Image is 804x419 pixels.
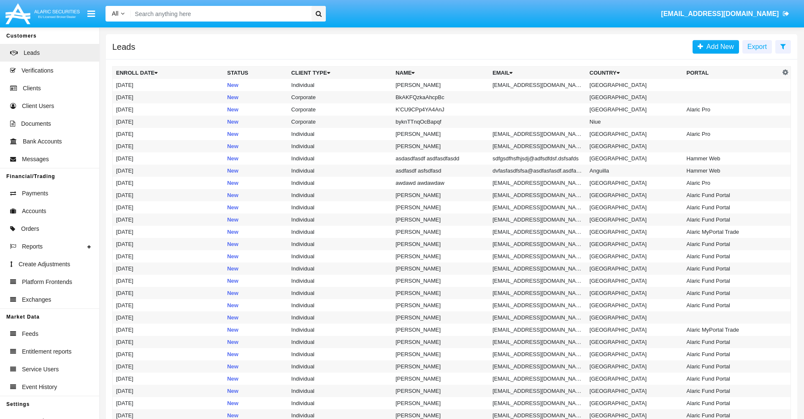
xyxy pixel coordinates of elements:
td: Individual [288,299,392,311]
td: New [224,201,288,214]
td: Corporate [288,103,392,116]
td: Alaric Fund Portal [683,397,780,409]
td: [EMAIL_ADDRESS][DOMAIN_NAME] [489,238,586,250]
td: [DATE] [113,299,224,311]
td: [DATE] [113,103,224,116]
td: [GEOGRAPHIC_DATA] [586,360,683,373]
td: [GEOGRAPHIC_DATA] [586,238,683,250]
td: [EMAIL_ADDRESS][DOMAIN_NAME] [489,336,586,348]
td: Alaric Fund Portal [683,360,780,373]
td: New [224,103,288,116]
td: [DATE] [113,91,224,103]
td: Alaric Pro [683,103,780,116]
td: [EMAIL_ADDRESS][DOMAIN_NAME] [489,348,586,360]
td: Individual [288,348,392,360]
td: Alaric Fund Portal [683,201,780,214]
td: [DATE] [113,348,224,360]
td: Individual [288,152,392,165]
td: [GEOGRAPHIC_DATA] [586,177,683,189]
td: Individual [288,140,392,152]
td: [PERSON_NAME] [392,324,489,336]
td: Corporate [288,91,392,103]
td: New [224,397,288,409]
td: [EMAIL_ADDRESS][DOMAIN_NAME] [489,140,586,152]
td: [EMAIL_ADDRESS][DOMAIN_NAME] [489,79,586,91]
td: Hammer Web [683,165,780,177]
td: [EMAIL_ADDRESS][DOMAIN_NAME] [489,287,586,299]
a: All [106,9,131,18]
td: [EMAIL_ADDRESS][DOMAIN_NAME] [489,397,586,409]
td: [GEOGRAPHIC_DATA] [586,250,683,262]
td: [PERSON_NAME] [392,214,489,226]
td: [DATE] [113,262,224,275]
td: Alaric Fund Portal [683,299,780,311]
td: [EMAIL_ADDRESS][DOMAIN_NAME] [489,226,586,238]
td: Alaric Fund Portal [683,336,780,348]
td: [GEOGRAPHIC_DATA] [586,79,683,91]
td: [PERSON_NAME] [392,397,489,409]
th: Client Type [288,67,392,79]
td: [EMAIL_ADDRESS][DOMAIN_NAME] [489,250,586,262]
td: Alaric Fund Portal [683,385,780,397]
td: Alaric Fund Portal [683,250,780,262]
td: [DATE] [113,250,224,262]
span: Platform Frontends [22,278,72,287]
td: [DATE] [113,152,224,165]
td: Niue [586,116,683,128]
td: [DATE] [113,79,224,91]
td: [EMAIL_ADDRESS][DOMAIN_NAME] [489,262,586,275]
span: Service Users [22,365,59,374]
th: Country [586,67,683,79]
td: New [224,91,288,103]
span: Reports [22,242,43,251]
span: Entitlement reports [22,347,72,356]
td: [GEOGRAPHIC_DATA] [586,348,683,360]
td: [DATE] [113,214,224,226]
td: [PERSON_NAME] [392,336,489,348]
td: [EMAIL_ADDRESS][DOMAIN_NAME] [489,128,586,140]
td: [EMAIL_ADDRESS][DOMAIN_NAME] [489,214,586,226]
td: New [224,177,288,189]
td: [PERSON_NAME] [392,373,489,385]
td: Individual [288,165,392,177]
td: sdfgsdfhsfhjsdj@adfsdfdsf.dsfsafds [489,152,586,165]
td: New [224,348,288,360]
td: New [224,116,288,128]
input: Search [131,6,309,22]
td: dvfasfasdfsfsa@asdfasfasdf.asdfasdf [489,165,586,177]
td: [DATE] [113,385,224,397]
td: [GEOGRAPHIC_DATA] [586,299,683,311]
td: Individual [288,373,392,385]
td: Alaric Fund Portal [683,348,780,360]
td: [DATE] [113,324,224,336]
td: [GEOGRAPHIC_DATA] [586,103,683,116]
td: [GEOGRAPHIC_DATA] [586,201,683,214]
td: byknTTnqOcBapqf [392,116,489,128]
td: Alaric Fund Portal [683,275,780,287]
td: [PERSON_NAME] [392,128,489,140]
td: New [224,140,288,152]
span: Accounts [22,207,46,216]
td: Alaric MyPortal Trade [683,324,780,336]
td: Alaric Pro [683,128,780,140]
span: Bank Accounts [23,137,62,146]
span: Clients [23,84,41,93]
td: [GEOGRAPHIC_DATA] [586,91,683,103]
td: Individual [288,262,392,275]
span: Messages [22,155,49,164]
td: Individual [288,336,392,348]
td: Alaric Pro [683,177,780,189]
td: [PERSON_NAME] [392,189,489,201]
td: [EMAIL_ADDRESS][DOMAIN_NAME] [489,324,586,336]
td: asdasdfasdf asdfasdfasdd [392,152,489,165]
td: [DATE] [113,226,224,238]
td: BkAKFQzkaAhcpBc [392,91,489,103]
td: Individual [288,214,392,226]
td: asdfasdf asfsdfasd [392,165,489,177]
td: [EMAIL_ADDRESS][DOMAIN_NAME] [489,177,586,189]
td: [GEOGRAPHIC_DATA] [586,385,683,397]
td: Corporate [288,116,392,128]
td: [GEOGRAPHIC_DATA] [586,226,683,238]
td: [EMAIL_ADDRESS][DOMAIN_NAME] [489,311,586,324]
td: [PERSON_NAME] [392,275,489,287]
